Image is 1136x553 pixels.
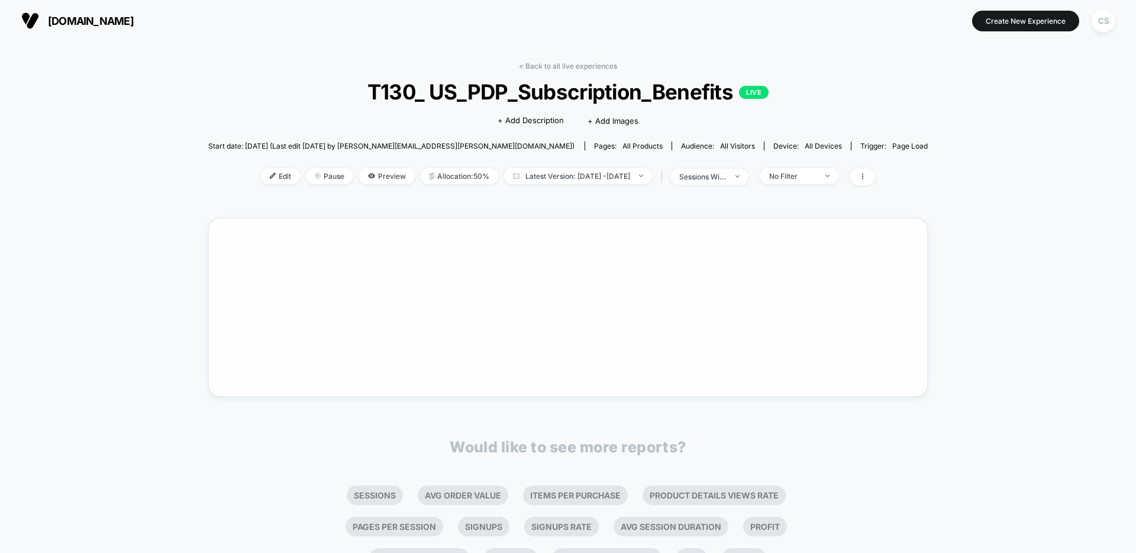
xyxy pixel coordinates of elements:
img: end [825,175,830,177]
button: CS [1088,9,1118,33]
span: + Add Images [588,116,638,126]
img: end [315,173,321,179]
img: Visually logo [21,12,39,30]
span: Allocation: 50% [421,168,498,184]
span: Edit [261,168,300,184]
span: Device: [764,142,851,150]
li: Avg Order Value [418,486,508,505]
p: Would like to see more reports? [450,438,686,456]
span: Page Load [892,142,928,150]
li: Sessions [347,486,403,505]
img: rebalance [430,173,434,179]
div: sessions with impression [679,172,727,181]
li: Product Details Views Rate [643,486,786,505]
div: CS [1092,9,1115,33]
li: Signups [458,517,509,536]
span: Preview [359,168,415,184]
p: LIVE [739,86,769,99]
span: + Add Description [498,115,564,127]
img: edit [270,173,276,179]
img: end [735,175,740,178]
div: Audience: [681,142,755,150]
a: < Back to all live experiences [519,62,617,70]
div: Trigger: [860,142,928,150]
li: Pages Per Session [346,517,443,536]
li: Items Per Purchase [523,486,628,505]
img: calendar [513,173,519,179]
li: Profit [743,517,787,536]
span: T130_ US_PDP_Subscription_Benefits [244,79,892,104]
li: Avg Session Duration [614,517,728,536]
div: No Filter [769,172,816,181]
img: end [639,175,643,177]
button: [DOMAIN_NAME] [18,11,137,30]
span: [DOMAIN_NAME] [48,15,134,27]
span: | [658,168,670,185]
span: All Visitors [720,142,755,150]
li: Signups Rate [524,517,599,536]
span: Start date: [DATE] (Last edit [DATE] by [PERSON_NAME][EMAIL_ADDRESS][PERSON_NAME][DOMAIN_NAME]) [208,142,575,150]
span: all products [622,142,663,150]
button: Create New Experience [972,11,1079,31]
span: Latest Version: [DATE] - [DATE] [504,168,652,184]
span: all devices [805,142,842,150]
span: Pause [306,168,353,184]
div: Pages: [594,142,663,150]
